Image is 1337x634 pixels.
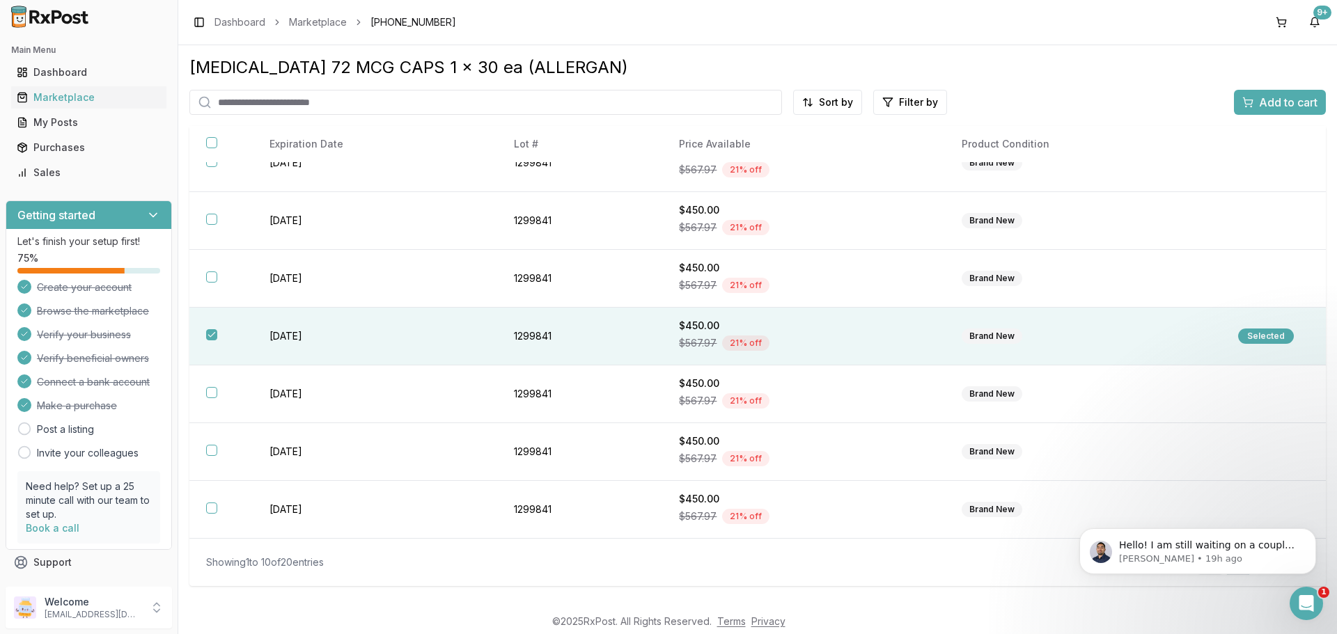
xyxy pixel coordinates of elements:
div: 21 % off [722,393,769,409]
a: Privacy [751,615,785,627]
div: Brand New [962,502,1022,517]
td: 1299841 [497,250,662,308]
button: Filter by [873,90,947,115]
img: User avatar [14,596,36,619]
button: Purchases [6,136,172,159]
div: Brand New [962,155,1022,171]
a: Marketplace [11,85,166,110]
div: $450.00 [679,261,928,275]
a: Marketplace [289,15,347,29]
a: Sales [11,160,166,185]
div: 9+ [1313,6,1331,19]
div: Brand New [962,213,1022,228]
h2: Main Menu [11,45,166,56]
span: $567.97 [679,336,717,350]
th: Lot # [497,126,662,163]
div: $450.00 [679,434,928,448]
button: My Posts [6,111,172,134]
button: Sales [6,161,172,184]
td: 1299841 [497,192,662,250]
div: Brand New [962,386,1022,402]
span: Verify your business [37,328,131,342]
th: Price Available [662,126,945,163]
div: 21 % off [722,220,769,235]
div: Brand New [962,328,1022,344]
iframe: Intercom notifications message [1058,499,1337,596]
a: Invite your colleagues [37,446,139,460]
div: 21 % off [722,509,769,524]
td: [DATE] [253,423,497,481]
button: Sort by [793,90,862,115]
span: $567.97 [679,394,717,408]
img: RxPost Logo [6,6,95,28]
a: Book a call [26,522,79,534]
div: $450.00 [679,492,928,506]
td: 1299841 [497,481,662,539]
h3: Getting started [17,207,95,223]
span: Add to cart [1259,94,1318,111]
p: Let's finish your setup first! [17,235,160,248]
div: My Posts [17,116,161,129]
span: 75 % [17,251,38,265]
div: Showing 1 to 10 of 20 entries [206,555,324,569]
span: Filter by [899,95,938,109]
div: Dashboard [17,65,161,79]
span: Sort by [819,95,853,109]
span: Connect a bank account [37,375,150,389]
span: $567.97 [679,163,717,177]
span: Create your account [37,280,132,294]
span: $567.97 [679,452,717,466]
a: Purchases [11,135,166,160]
span: $567.97 [679,509,717,523]
td: 1299841 [497,308,662,365]
div: Selected [1238,328,1294,344]
p: Need help? Set up a 25 minute call with our team to set up. [26,480,152,521]
div: 21 % off [722,335,769,351]
td: [DATE] [253,365,497,423]
nav: breadcrumb [214,15,456,29]
span: $567.97 [679,221,717,235]
div: Sales [17,166,161,180]
a: Dashboard [214,15,265,29]
button: Marketplace [6,86,172,109]
td: 1299841 [497,365,662,423]
div: Purchases [17,141,161,154]
span: Make a purchase [37,399,117,413]
td: [DATE] [253,308,497,365]
a: Post a listing [37,422,94,436]
div: 21 % off [722,451,769,466]
div: [MEDICAL_DATA] 72 MCG CAPS 1 x 30 ea (ALLERGAN) [189,56,1326,79]
span: $567.97 [679,278,717,292]
td: [DATE] [253,481,497,539]
a: My Posts [11,110,166,135]
a: Dashboard [11,60,166,85]
td: [DATE] [253,192,497,250]
div: $450.00 [679,203,928,217]
button: Add to cart [1234,90,1326,115]
button: Feedback [6,575,172,600]
p: Welcome [45,595,141,609]
div: 21 % off [722,162,769,177]
button: Support [6,550,172,575]
div: Brand New [962,444,1022,459]
div: Brand New [962,271,1022,286]
div: 21 % off [722,278,769,293]
a: Terms [717,615,746,627]
td: [DATE] [253,250,497,308]
td: [DATE] [253,134,497,192]
button: Dashboard [6,61,172,84]
div: Marketplace [17,90,161,104]
th: Expiration Date [253,126,497,163]
div: $450.00 [679,377,928,390]
div: $450.00 [679,319,928,333]
span: Feedback [33,580,81,594]
button: 9+ [1304,11,1326,33]
th: Product Condition [945,126,1221,163]
span: Browse the marketplace [37,304,149,318]
span: 1 [1318,587,1329,598]
td: 1299841 [497,423,662,481]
